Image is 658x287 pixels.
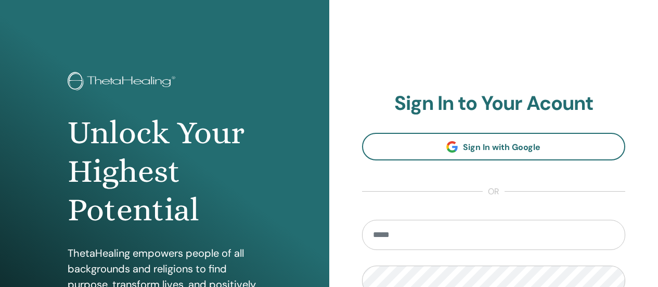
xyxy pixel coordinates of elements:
span: Sign In with Google [463,142,540,153]
h2: Sign In to Your Acount [362,92,626,116]
h1: Unlock Your Highest Potential [68,114,261,230]
a: Sign In with Google [362,133,626,160]
span: or [483,185,505,198]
